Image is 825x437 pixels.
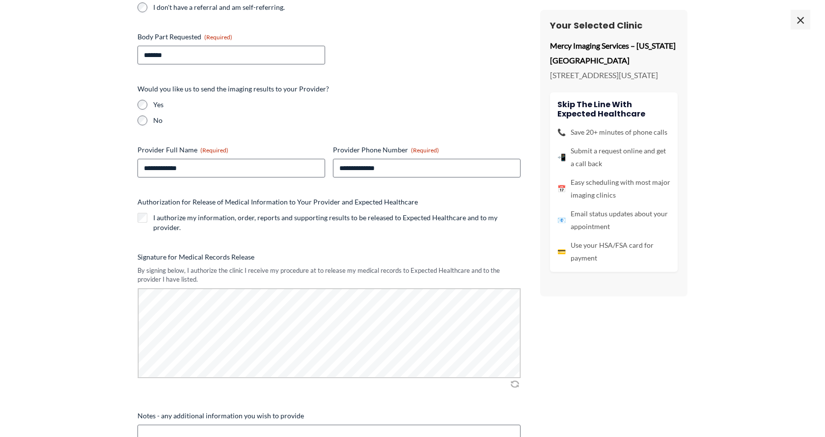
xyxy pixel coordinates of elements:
[557,214,566,227] span: 📧
[557,126,670,139] li: Save 20+ minutes of phone calls
[557,207,670,233] li: Email status updates about your appointment
[137,197,418,207] legend: Authorization for Release of Medical Information to Your Provider and Expected Healthcare
[557,239,670,264] li: Use your HSA/FSA card for payment
[557,126,566,139] span: 📞
[791,10,810,29] span: ×
[137,266,521,284] div: By signing below, I authorize the clinic I receive my procedure at to release my medical records ...
[153,213,521,233] label: I authorize my information, order, reports and supporting results to be released to Expected Heal...
[333,145,521,155] label: Provider Phone Number
[137,145,325,155] label: Provider Full Name
[557,151,566,164] span: 📲
[153,100,521,110] label: Yes
[550,68,678,83] p: [STREET_ADDRESS][US_STATE]
[200,146,228,154] span: (Required)
[153,116,521,125] label: No
[137,252,521,262] label: Signature for Medical Records Release
[509,379,521,389] img: Clear Signature
[137,411,521,421] label: Notes - any additional information you wish to provide
[204,33,232,41] span: (Required)
[557,245,566,258] span: 💳
[137,84,329,94] legend: Would you like us to send the imaging results to your Provider?
[557,176,670,202] li: Easy scheduling with most major imaging clinics
[137,32,325,42] label: Body Part Requested
[550,38,678,67] p: Mercy Imaging Services – [US_STATE][GEOGRAPHIC_DATA]
[557,100,670,118] h4: Skip the line with Expected Healthcare
[557,182,566,195] span: 📅
[153,2,325,12] label: I don't have a referral and am self-referring.
[550,20,678,31] h3: Your Selected Clinic
[557,145,670,170] li: Submit a request online and get a call back
[411,146,439,154] span: (Required)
